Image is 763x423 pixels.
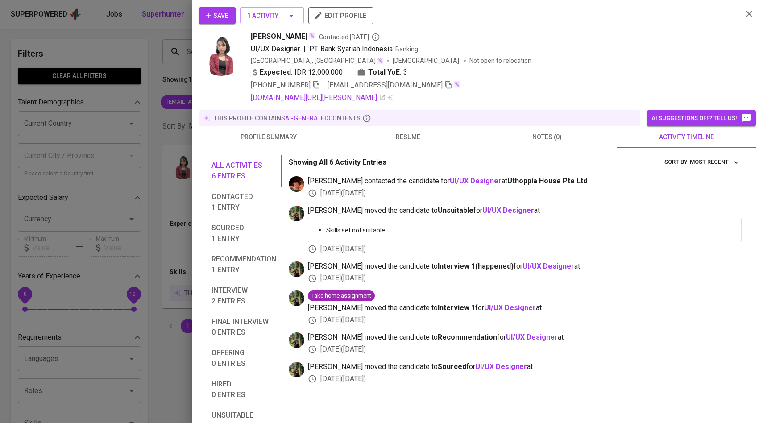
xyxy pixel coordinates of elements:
[199,31,244,76] img: a5930c769d0f49d2e849143330fbb04a.png
[308,332,742,343] span: [PERSON_NAME] moved the candidate to for at
[368,67,402,78] b: Total YoE:
[308,32,315,39] img: magic_wand.svg
[206,10,228,21] span: Save
[438,333,497,341] b: Recommendation
[484,303,536,312] a: UI/UX Designer
[308,176,742,187] span: [PERSON_NAME] contacted the candidate for at
[204,132,333,143] span: profile summary
[393,56,460,65] span: [DEMOGRAPHIC_DATA]
[211,223,276,244] span: Sourced 1 entry
[438,206,473,215] b: Unsuitable
[289,290,304,306] img: nadhira.safa@glints.com
[690,157,739,167] span: Most Recent
[247,10,297,21] span: 1 Activity
[371,33,380,41] svg: By Philippines recruiter
[211,348,276,369] span: Offering 0 entries
[308,374,742,384] div: [DATE] ( [DATE] )
[308,7,373,24] button: edit profile
[308,273,742,283] div: [DATE] ( [DATE] )
[315,10,366,21] span: edit profile
[289,206,304,221] img: nadhira.safa@glints.com
[469,56,531,65] p: Not open to relocation
[377,57,384,64] img: magic_wand.svg
[289,332,304,348] img: nadhira.safa@glints.com
[438,303,475,312] b: Interview 1
[240,7,304,24] button: 1 Activity
[326,226,734,235] p: Skills set not suitable
[403,67,407,78] span: 3
[308,188,742,199] div: [DATE] ( [DATE] )
[251,31,307,42] span: [PERSON_NAME]
[308,362,742,372] span: [PERSON_NAME] moved the candidate to for at
[308,292,375,300] span: Take home assignment
[289,261,304,277] img: nadhira.safa@glints.com
[453,81,460,88] img: magic_wand.svg
[211,379,276,400] span: Hired 0 entries
[211,285,276,307] span: Interview 2 entries
[647,110,756,126] button: AI suggestions off? Tell us!
[285,115,328,122] span: AI-generated
[475,362,527,371] a: UI/UX Designer
[211,316,276,338] span: Final interview 0 entries
[251,45,300,53] span: UI/UX Designer
[251,56,384,65] div: [GEOGRAPHIC_DATA], [GEOGRAPHIC_DATA]
[211,191,276,213] span: Contacted 1 entry
[319,33,380,41] span: Contacted [DATE]
[251,92,386,103] a: [DOMAIN_NAME][URL][PERSON_NAME]
[308,206,742,216] span: [PERSON_NAME] moved the candidate to for at
[344,132,472,143] span: resume
[303,44,306,54] span: |
[211,160,276,182] span: All activities 6 entries
[651,113,751,124] span: AI suggestions off? Tell us!
[308,244,742,254] div: [DATE] ( [DATE] )
[308,12,373,19] a: edit profile
[483,132,611,143] span: notes (0)
[308,344,742,355] div: [DATE] ( [DATE] )
[251,67,343,78] div: IDR 12.000.000
[308,303,742,313] span: [PERSON_NAME] moved the candidate to for at
[289,176,304,192] img: diemas@glints.com
[260,67,293,78] b: Expected:
[438,262,514,270] b: Interview 1 ( happened )
[199,7,236,24] button: Save
[309,45,393,53] span: PT. Bank Syariah Indonesia
[289,157,386,168] p: Showing All 6 Activity Entries
[308,261,742,272] span: [PERSON_NAME] moved the candidate to for at
[395,46,418,53] span: Banking
[251,81,311,89] span: [PHONE_NUMBER]
[328,81,443,89] span: [EMAIL_ADDRESS][DOMAIN_NAME]
[622,132,751,143] span: activity timeline
[664,158,688,165] span: sort by
[482,206,534,215] a: UI/UX Designer
[522,262,574,270] a: UI/UX Designer
[688,155,742,169] button: sort by
[289,362,304,377] img: nadhira.safa@glints.com
[506,333,558,341] a: UI/UX Designer
[214,114,361,123] p: this profile contains contents
[507,177,587,185] span: Uthoppia House Pte Ltd
[308,315,742,325] div: [DATE] ( [DATE] )
[211,254,276,275] span: Recommendation 1 entry
[438,362,466,371] b: Sourced
[450,177,502,185] a: UI/UX Designer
